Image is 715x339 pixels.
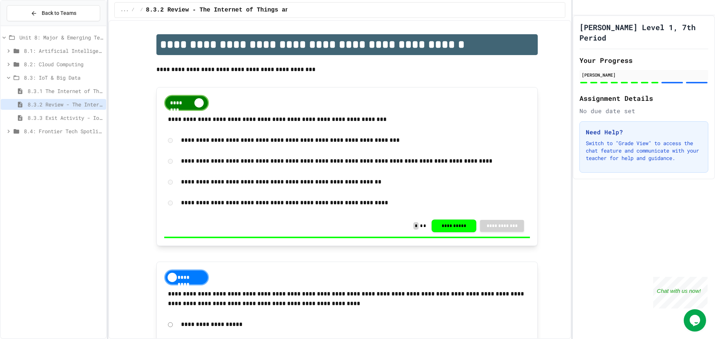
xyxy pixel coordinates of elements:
[24,47,103,55] span: 8.1: Artificial Intelligence Basics
[28,100,103,108] span: 8.3.2 Review - The Internet of Things and Big Data
[684,309,708,332] iframe: chat widget
[586,128,702,137] h3: Need Help?
[28,87,103,95] span: 8.3.1 The Internet of Things and Big Data: Our Connected Digital World
[19,33,103,41] span: Unit 8: Major & Emerging Technologies
[7,5,100,21] button: Back to Teams
[586,140,702,162] p: Switch to "Grade View" to access the chat feature and communicate with your teacher for help and ...
[24,127,103,135] span: 8.4: Frontier Tech Spotlight
[24,74,103,81] span: 8.3: IoT & Big Data
[121,7,129,13] span: ...
[42,9,76,17] span: Back to Teams
[579,106,708,115] div: No due date set
[579,22,708,43] h1: [PERSON_NAME] Level 1, 7th Period
[24,60,103,68] span: 8.2: Cloud Computing
[653,277,708,308] iframe: chat widget
[582,71,706,78] div: [PERSON_NAME]
[579,93,708,103] h2: Assignment Details
[146,6,325,15] span: 8.3.2 Review - The Internet of Things and Big Data
[131,7,134,13] span: /
[28,114,103,122] span: 8.3.3 Exit Activity - IoT Data Detective Challenge
[579,55,708,65] h2: Your Progress
[140,7,143,13] span: /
